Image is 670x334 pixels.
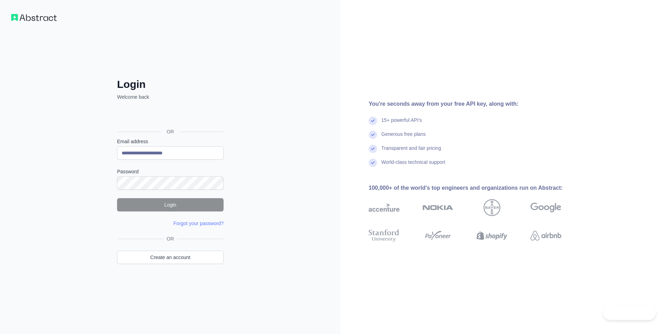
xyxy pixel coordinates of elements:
[423,199,453,216] img: nokia
[369,228,399,243] img: stanford university
[369,159,377,167] img: check mark
[117,168,224,175] label: Password
[114,108,226,124] iframe: Sign in with Google Button
[531,228,561,243] img: airbnb
[369,184,584,192] div: 100,000+ of the world's top engineers and organizations run on Abstract:
[381,117,422,131] div: 15+ powerful API's
[117,78,224,91] h2: Login
[173,221,224,226] a: Forgot your password?
[117,93,224,100] p: Welcome back
[484,199,500,216] img: bayer
[369,131,377,139] img: check mark
[369,100,584,108] div: You're seconds away from your free API key, along with:
[477,228,507,243] img: shopify
[369,117,377,125] img: check mark
[381,159,445,173] div: World-class technical support
[531,199,561,216] img: google
[369,199,399,216] img: accenture
[161,128,180,135] span: OR
[117,198,224,211] button: Login
[164,235,177,242] span: OR
[381,145,441,159] div: Transparent and fair pricing
[11,14,57,21] img: Workflow
[369,145,377,153] img: check mark
[381,131,426,145] div: Generous free plans
[423,228,453,243] img: payoneer
[117,251,224,264] a: Create an account
[117,138,224,145] label: Email address
[603,305,656,320] iframe: Toggle Customer Support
